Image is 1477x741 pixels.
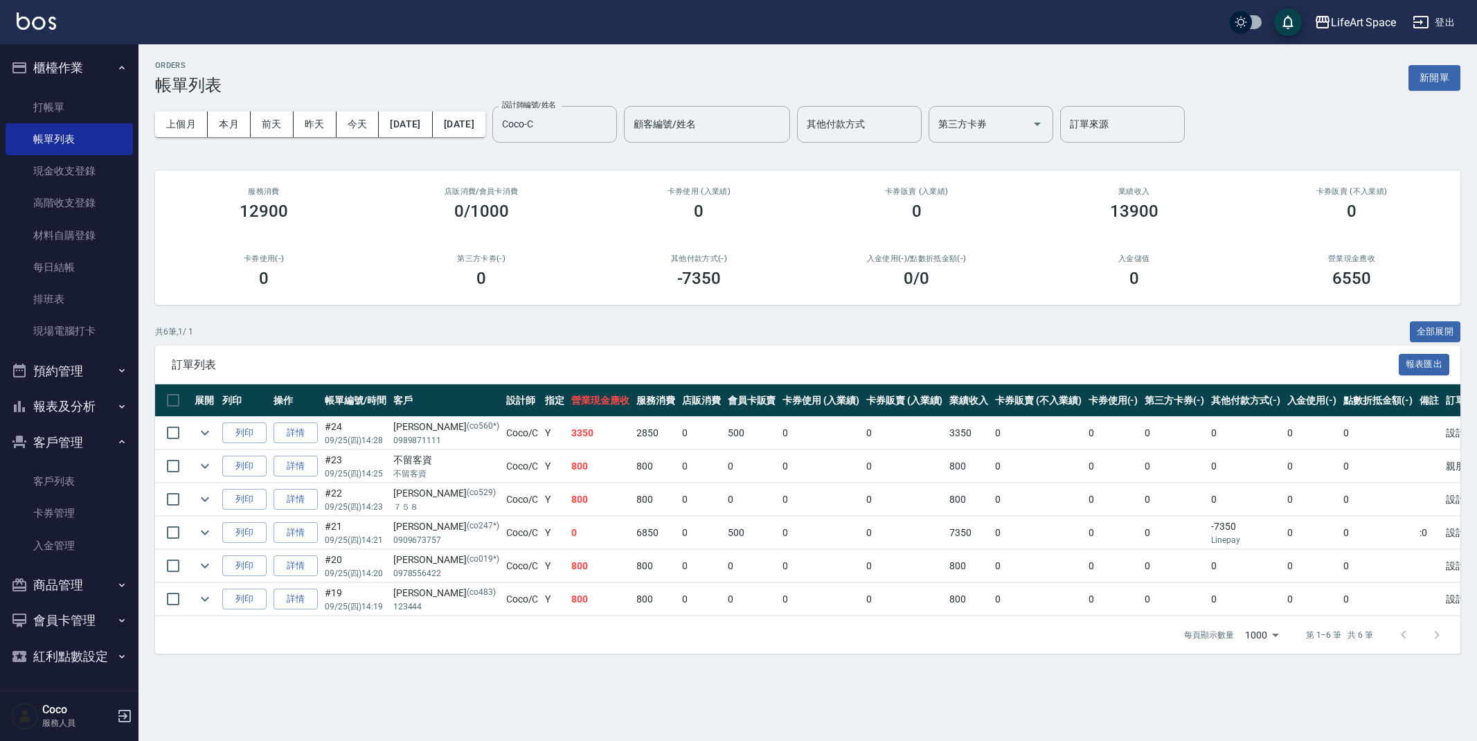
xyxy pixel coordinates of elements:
[863,517,947,549] td: 0
[863,583,947,616] td: 0
[251,111,294,137] button: 前天
[222,555,267,577] button: 列印
[568,583,633,616] td: 800
[222,522,267,544] button: 列印
[503,583,542,616] td: Coco /C
[946,450,992,483] td: 800
[1141,417,1208,449] td: 0
[779,550,863,582] td: 0
[503,517,542,549] td: Coco /C
[1284,483,1341,516] td: 0
[172,187,356,196] h3: 服務消費
[633,483,679,516] td: 800
[992,450,1084,483] td: 0
[946,583,992,616] td: 800
[467,420,499,434] p: (co560*)
[1085,583,1142,616] td: 0
[912,202,922,221] h3: 0
[1408,65,1460,91] button: 新開單
[274,456,318,477] a: 詳情
[6,567,133,603] button: 商品管理
[1416,384,1442,417] th: 備註
[6,123,133,155] a: 帳單列表
[1260,187,1444,196] h2: 卡券販賣 (不入業績)
[863,483,947,516] td: 0
[222,422,267,444] button: 列印
[541,550,568,582] td: Y
[393,553,499,567] div: [PERSON_NAME]
[503,384,542,417] th: 設計師
[393,486,499,501] div: [PERSON_NAME]
[1129,269,1139,288] h3: 0
[6,220,133,251] a: 材料自購登錄
[393,519,499,534] div: [PERSON_NAME]
[191,384,219,417] th: 展開
[1416,517,1442,549] td: :0
[321,483,390,516] td: #22
[541,450,568,483] td: Y
[1284,517,1341,549] td: 0
[633,550,679,582] td: 800
[541,483,568,516] td: Y
[824,254,1008,263] h2: 入金使用(-) /點數折抵金額(-)
[779,517,863,549] td: 0
[1208,550,1284,582] td: 0
[393,501,499,513] p: ７５８
[393,567,499,580] p: 0978556422
[321,550,390,582] td: #20
[274,489,318,510] a: 詳情
[1340,550,1416,582] td: 0
[1184,629,1234,641] p: 每頁顯示數量
[1085,450,1142,483] td: 0
[325,501,386,513] p: 09/25 (四) 14:23
[6,187,133,219] a: 高階收支登錄
[321,517,390,549] td: #21
[724,517,780,549] td: 500
[992,583,1084,616] td: 0
[1284,583,1341,616] td: 0
[1085,417,1142,449] td: 0
[1141,450,1208,483] td: 0
[1340,517,1416,549] td: 0
[1309,8,1402,37] button: LifeArt Space
[270,384,321,417] th: 操作
[208,111,251,137] button: 本月
[503,417,542,449] td: Coco /C
[1141,483,1208,516] td: 0
[1208,583,1284,616] td: 0
[568,517,633,549] td: 0
[6,283,133,315] a: 排班表
[1340,450,1416,483] td: 0
[679,550,724,582] td: 0
[195,489,215,510] button: expand row
[779,384,863,417] th: 卡券使用 (入業績)
[607,187,791,196] h2: 卡券使用 (入業績)
[433,111,485,137] button: [DATE]
[476,269,486,288] h3: 0
[1332,269,1371,288] h3: 6550
[1284,417,1341,449] td: 0
[195,456,215,476] button: expand row
[1340,483,1416,516] td: 0
[679,583,724,616] td: 0
[325,467,386,480] p: 09/25 (四) 14:25
[1141,517,1208,549] td: 0
[259,269,269,288] h3: 0
[1284,384,1341,417] th: 入金使用(-)
[1042,254,1226,263] h2: 入金儲值
[946,483,992,516] td: 800
[779,583,863,616] td: 0
[568,417,633,449] td: 3350
[946,517,992,549] td: 7350
[1085,384,1142,417] th: 卡券使用(-)
[724,417,780,449] td: 500
[6,251,133,283] a: 每日結帳
[467,486,496,501] p: (co529)
[904,269,929,288] h3: 0 /0
[321,384,390,417] th: 帳單編號/時間
[240,202,288,221] h3: 12900
[633,583,679,616] td: 800
[325,567,386,580] p: 09/25 (四) 14:20
[6,639,133,675] button: 紅利點數設定
[541,583,568,616] td: Y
